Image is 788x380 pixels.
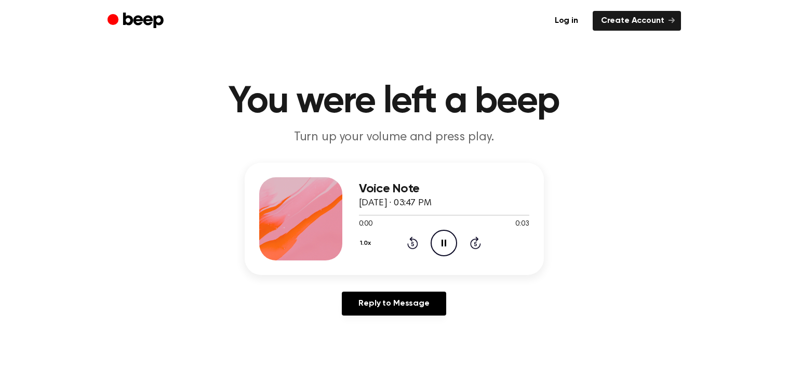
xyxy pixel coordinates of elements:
[342,292,446,316] a: Reply to Message
[359,234,375,252] button: 1.0x
[515,219,529,230] span: 0:03
[195,129,594,146] p: Turn up your volume and press play.
[593,11,681,31] a: Create Account
[359,219,372,230] span: 0:00
[128,83,660,121] h1: You were left a beep
[359,199,432,208] span: [DATE] · 03:47 PM
[108,11,166,31] a: Beep
[359,182,529,196] h3: Voice Note
[546,11,586,31] a: Log in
